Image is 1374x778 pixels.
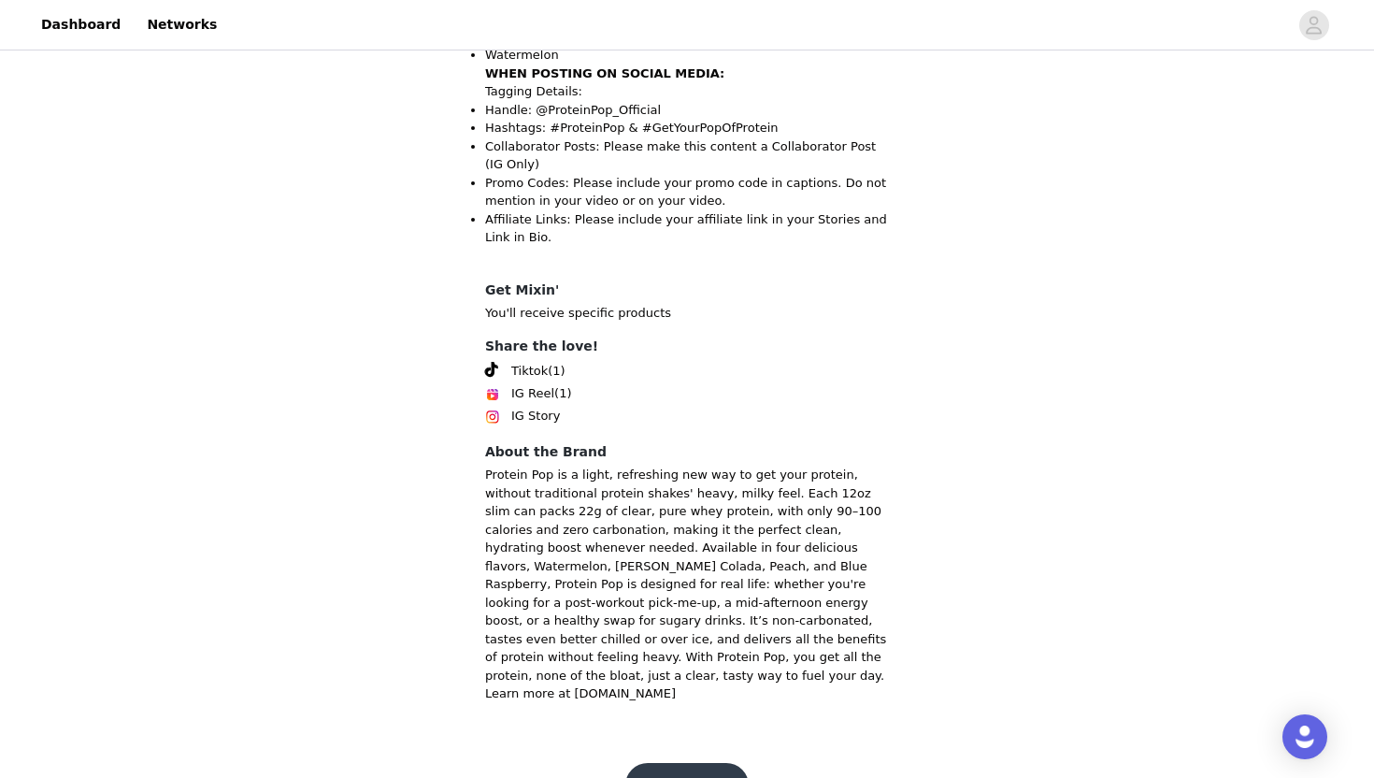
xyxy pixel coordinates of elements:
strong: WHEN POSTING ON SOCIAL MEDIA: [485,66,724,80]
div: Open Intercom Messenger [1282,714,1327,759]
h4: Share the love! [485,337,889,356]
img: Instagram Reels Icon [485,387,500,402]
span: (1) [554,384,571,403]
p: Protein Pop is a light, refreshing new way to get your protein, without traditional protein shake... [485,466,889,703]
a: Networks [136,4,228,46]
span: (1) [548,362,565,381]
h4: Get Mixin' [485,281,889,300]
p: Handle: @ProteinPop_Official [485,101,889,120]
h4: About the Brand [485,442,889,462]
span: IG Story [511,407,560,425]
p: Watermelon [485,46,889,65]
p: Collaborator Posts: Please make this content a Collaborator Post (IG Only) [485,137,889,174]
span: Tiktok [511,362,548,381]
span: IG Reel [511,384,554,403]
p: Promo Codes: Please include your promo code in captions. Do not mention in your video or on your ... [485,174,889,210]
p: Hashtags: #ProteinPop & #GetYourPopOfProtein [485,119,889,137]
div: avatar [1305,10,1323,40]
p: Tagging Details: [485,82,889,101]
img: Instagram Icon [485,410,500,425]
a: Dashboard [30,4,132,46]
p: Affiliate Links: Please include your affiliate link in your Stories and Link in Bio. [485,210,889,247]
p: You'll receive specific products [485,304,889,323]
